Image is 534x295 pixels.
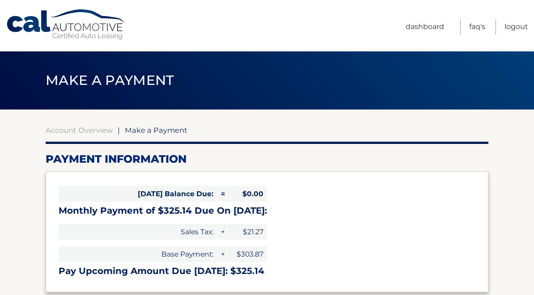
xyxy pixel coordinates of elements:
a: Cal Automotive [6,9,127,41]
a: Dashboard [406,19,444,35]
span: $303.87 [227,246,267,262]
span: + [217,246,226,262]
span: [DATE] Balance Due: [59,186,217,202]
span: Make a Payment [46,72,174,88]
a: Account Overview [46,126,113,135]
span: $0.00 [227,186,267,202]
span: $21.27 [227,224,267,240]
span: | [118,126,120,135]
h3: Pay Upcoming Amount Due [DATE]: $325.14 [59,265,475,277]
span: = [217,186,226,202]
a: FAQ's [469,19,485,35]
h3: Monthly Payment of $325.14 Due On [DATE]: [59,205,475,216]
a: Logout [504,19,528,35]
span: Make a Payment [125,126,187,135]
span: Base Payment: [59,246,217,262]
span: Sales Tax: [59,224,217,240]
h2: Payment Information [46,152,488,166]
span: + [217,224,226,240]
